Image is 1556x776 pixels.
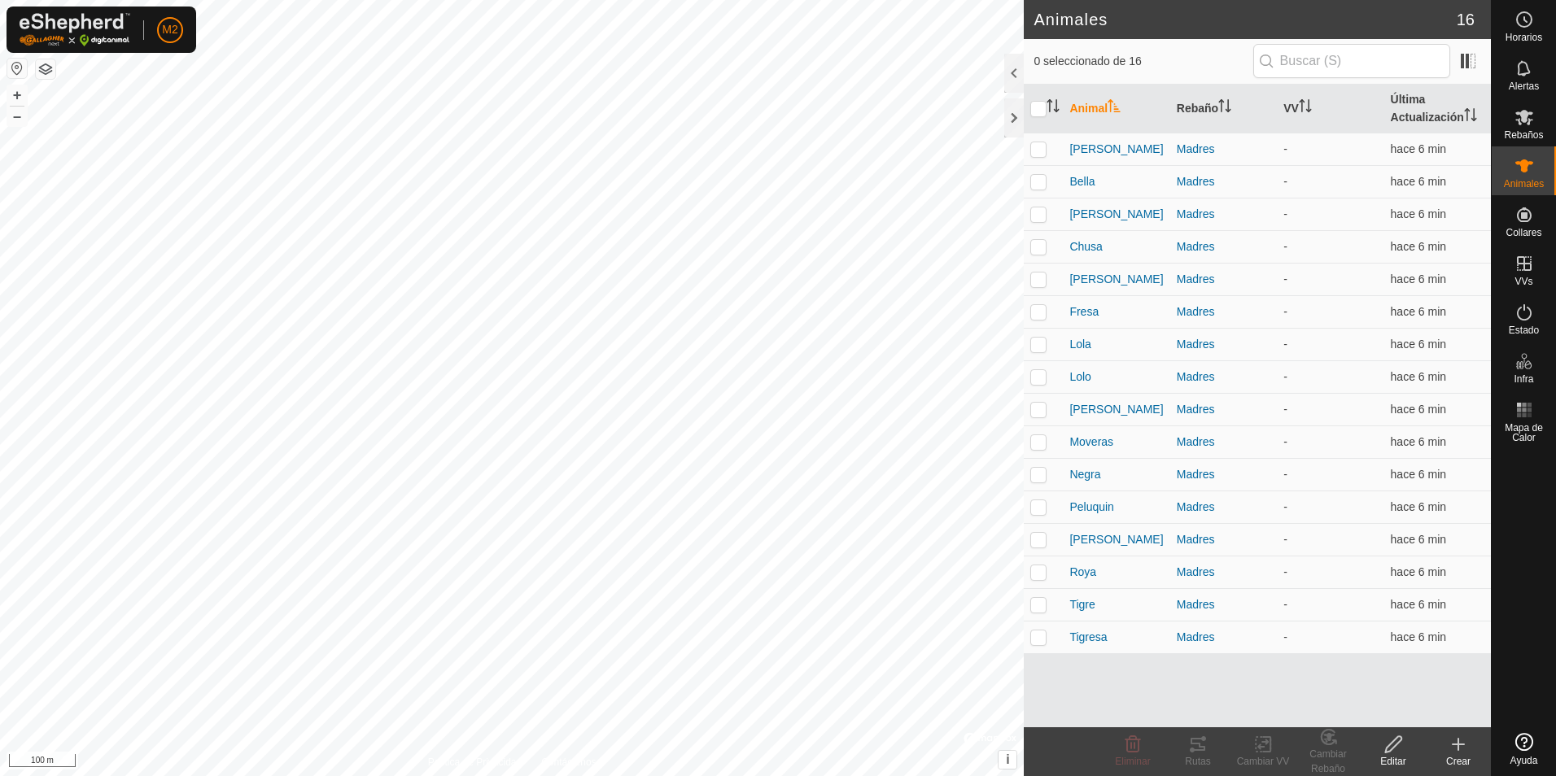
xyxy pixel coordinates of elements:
[1506,33,1542,42] span: Horarios
[1177,596,1270,613] div: Madres
[1391,370,1446,383] span: 23 sept 2025, 16:25
[1283,468,1287,481] app-display-virtual-paddock-transition: -
[1034,10,1456,29] h2: Animales
[1283,598,1287,611] app-display-virtual-paddock-transition: -
[1296,747,1361,776] div: Cambiar Rebaño
[1177,141,1270,158] div: Madres
[1177,368,1270,386] div: Madres
[541,755,596,769] a: Contáctenos
[1391,338,1446,351] span: 23 sept 2025, 16:25
[1177,564,1270,581] div: Madres
[1006,752,1009,766] span: i
[1283,142,1287,155] app-display-virtual-paddock-transition: -
[1069,271,1163,288] span: [PERSON_NAME]
[1391,272,1446,286] span: 23 sept 2025, 16:25
[1283,240,1287,253] app-display-virtual-paddock-transition: -
[1391,175,1446,188] span: 23 sept 2025, 16:25
[1391,500,1446,513] span: 23 sept 2025, 16:25
[1391,598,1446,611] span: 23 sept 2025, 16:25
[1506,228,1541,238] span: Collares
[1177,499,1270,516] div: Madres
[1391,435,1446,448] span: 23 sept 2025, 16:25
[1165,754,1230,769] div: Rutas
[1069,434,1113,451] span: Moveras
[1514,374,1533,384] span: Infra
[1504,179,1544,189] span: Animales
[1391,207,1446,220] span: 23 sept 2025, 16:25
[1457,7,1475,32] span: 16
[1361,754,1426,769] div: Editar
[1283,305,1287,318] app-display-virtual-paddock-transition: -
[1391,533,1446,546] span: 23 sept 2025, 16:25
[1253,44,1450,78] input: Buscar (S)
[1069,466,1100,483] span: Negra
[1069,173,1095,190] span: Bella
[1069,629,1107,646] span: Tigresa
[1034,53,1252,70] span: 0 seleccionado de 16
[20,13,130,46] img: Logo Gallagher
[1177,531,1270,548] div: Madres
[1069,564,1096,581] span: Roya
[162,21,177,38] span: M2
[1283,370,1287,383] app-display-virtual-paddock-transition: -
[1069,238,1102,255] span: Chusa
[1177,206,1270,223] div: Madres
[1492,726,1556,772] a: Ayuda
[1115,756,1150,767] span: Eliminar
[1509,325,1539,335] span: Estado
[1283,338,1287,351] app-display-virtual-paddock-transition: -
[1069,531,1163,548] span: [PERSON_NAME]
[1277,85,1383,133] th: VV
[1514,277,1532,286] span: VVs
[1177,401,1270,418] div: Madres
[1177,303,1270,320] div: Madres
[1426,754,1491,769] div: Crear
[7,59,27,78] button: Restablecer Mapa
[1177,434,1270,451] div: Madres
[1283,565,1287,578] app-display-virtual-paddock-transition: -
[1069,303,1099,320] span: Fresa
[1283,403,1287,416] app-display-virtual-paddock-transition: -
[1069,499,1114,516] span: Peluquin
[1391,565,1446,578] span: 23 sept 2025, 16:25
[1063,85,1169,133] th: Animal
[1069,596,1095,613] span: Tigre
[1177,238,1270,255] div: Madres
[1509,81,1539,91] span: Alertas
[36,59,55,79] button: Capas del Mapa
[1464,111,1477,124] p-sorticon: Activar para ordenar
[1177,271,1270,288] div: Madres
[1069,206,1163,223] span: [PERSON_NAME]
[1177,629,1270,646] div: Madres
[1177,336,1270,353] div: Madres
[7,85,27,105] button: +
[1391,468,1446,481] span: 23 sept 2025, 16:25
[1283,207,1287,220] app-display-virtual-paddock-transition: -
[999,751,1016,769] button: i
[1299,102,1312,115] p-sorticon: Activar para ordenar
[1218,102,1231,115] p-sorticon: Activar para ordenar
[1283,435,1287,448] app-display-virtual-paddock-transition: -
[1391,305,1446,318] span: 23 sept 2025, 16:25
[1283,175,1287,188] app-display-virtual-paddock-transition: -
[1230,754,1296,769] div: Cambiar VV
[1496,423,1552,442] span: Mapa de Calor
[1069,141,1163,158] span: [PERSON_NAME]
[1283,630,1287,643] app-display-virtual-paddock-transition: -
[1391,630,1446,643] span: 23 sept 2025, 16:25
[428,755,522,769] a: Política de Privacidad
[1510,756,1538,765] span: Ayuda
[1504,130,1543,140] span: Rebaños
[1069,401,1163,418] span: [PERSON_NAME]
[1069,368,1091,386] span: Lolo
[1391,240,1446,253] span: 23 sept 2025, 16:25
[1177,466,1270,483] div: Madres
[1384,85,1491,133] th: Última Actualización
[1283,533,1287,546] app-display-virtual-paddock-transition: -
[1047,102,1060,115] p-sorticon: Activar para ordenar
[1283,272,1287,286] app-display-virtual-paddock-transition: -
[1069,336,1091,353] span: Lola
[1108,102,1121,115] p-sorticon: Activar para ordenar
[1177,173,1270,190] div: Madres
[1170,85,1277,133] th: Rebaño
